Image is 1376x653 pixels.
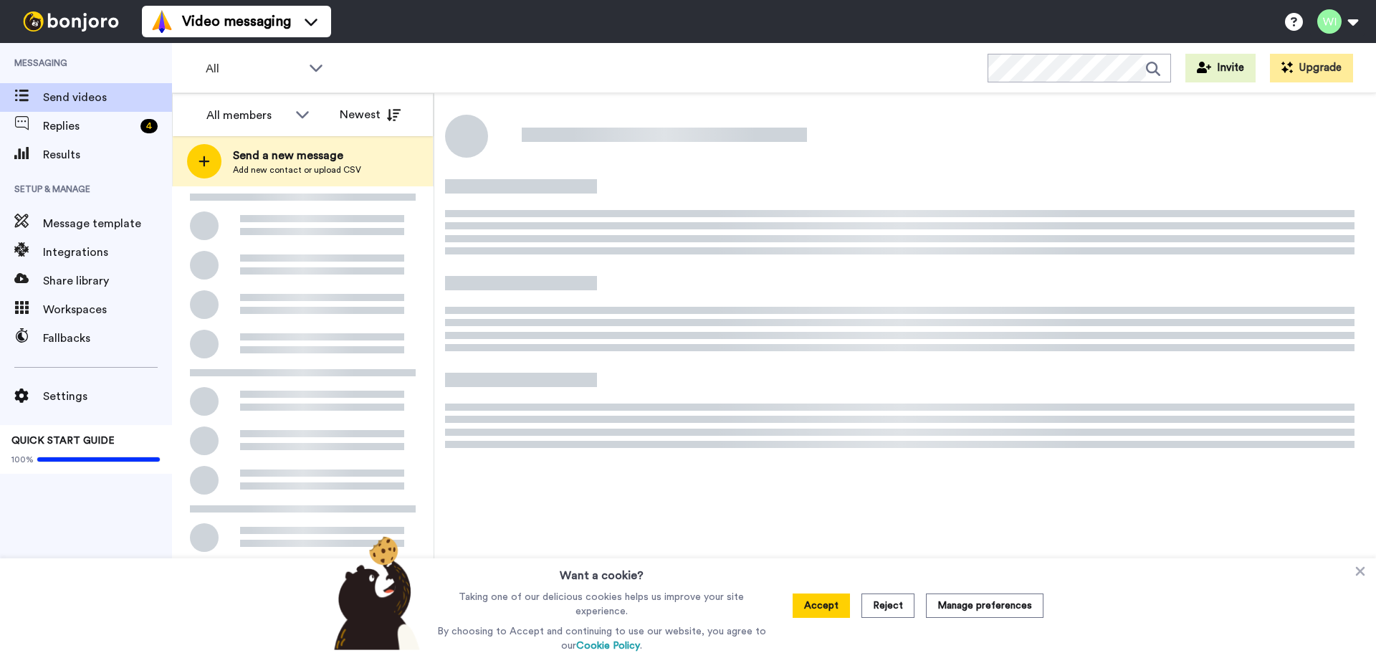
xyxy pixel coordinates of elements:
[43,244,172,261] span: Integrations
[43,89,172,106] span: Send videos
[1185,54,1256,82] button: Invite
[1270,54,1353,82] button: Upgrade
[576,641,640,651] a: Cookie Policy
[434,624,770,653] p: By choosing to Accept and continuing to use our website, you agree to our .
[233,164,361,176] span: Add new contact or upload CSV
[11,454,34,465] span: 100%
[43,388,172,405] span: Settings
[926,594,1043,618] button: Manage preferences
[206,60,302,77] span: All
[43,272,172,290] span: Share library
[140,119,158,133] div: 4
[43,118,135,135] span: Replies
[233,147,361,164] span: Send a new message
[43,146,172,163] span: Results
[43,215,172,232] span: Message template
[43,330,172,347] span: Fallbacks
[434,590,770,619] p: Taking one of our delicious cookies helps us improve your site experience.
[11,436,115,446] span: QUICK START GUIDE
[329,100,411,129] button: Newest
[861,594,914,618] button: Reject
[793,594,850,618] button: Accept
[560,558,644,584] h3: Want a cookie?
[17,11,125,32] img: bj-logo-header-white.svg
[321,535,427,650] img: bear-with-cookie.png
[182,11,291,32] span: Video messaging
[206,107,288,124] div: All members
[150,10,173,33] img: vm-color.svg
[43,301,172,318] span: Workspaces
